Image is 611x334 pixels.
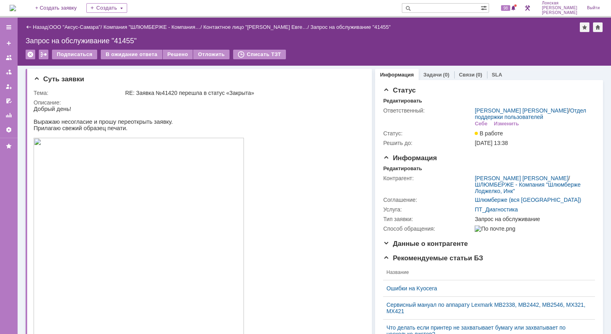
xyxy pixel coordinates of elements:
a: Компания "ШЛЮМБЕРЖЕ - Компания… [104,24,201,30]
div: Соглашение: [383,197,473,203]
a: [PERSON_NAME] [PERSON_NAME] [475,107,568,114]
a: Настройки [2,123,15,136]
div: / [104,24,204,30]
div: (0) [476,72,482,78]
a: Информация [380,72,413,78]
span: Суть заявки [34,75,84,83]
span: Расширенный поиск [481,4,489,11]
div: Тема: [34,90,124,96]
a: Сервисный мануал по аппарату Lexmark MB2338, MB2442, MB2546, MX321, MX421 [386,302,585,314]
div: Работа с массовостью [39,50,48,59]
span: [DATE] 13:38 [475,140,508,146]
div: Услуга: [383,206,473,213]
span: Рекомендуемые статьи БЗ [383,254,483,262]
a: Назад [33,24,48,30]
div: Создать [86,3,127,13]
div: Добавить в избранное [580,22,589,32]
div: Контрагент: [383,175,473,181]
a: Перейти на домашнюю страницу [10,5,16,11]
span: [PERSON_NAME] [542,6,577,10]
a: Задачи [423,72,442,78]
div: Запрос на обслуживание [475,216,591,222]
a: Отдел поддержки пользователей [475,107,586,120]
a: SLA [492,72,502,78]
div: Тип заявки: [383,216,473,222]
a: ШЛЮМБЕРЖЕ - Компания "Шлюмберже Лоджелко, Инк" [475,181,581,194]
div: Способ обращения: [383,225,473,232]
div: Запрос на обслуживание "41455" [26,37,603,45]
div: / [49,24,104,30]
a: Мои согласования [2,95,15,107]
div: Ответственный: [383,107,473,114]
div: Запрос на обслуживание "41455" [310,24,391,30]
div: Себе [475,121,487,127]
div: Изменить [494,121,519,127]
span: 98 [501,5,510,11]
th: Название [383,265,589,280]
div: (0) [443,72,449,78]
a: ПТ_Диагностика [475,206,518,213]
a: ООО "Аксус-Самара" [49,24,101,30]
span: Статус [383,87,415,94]
a: Контактное лицо "[PERSON_NAME] Евге… [203,24,307,30]
a: Заявки в моей ответственности [2,66,15,78]
div: Статус: [383,130,473,137]
div: Описание: [34,99,362,106]
div: Решить до: [383,140,473,146]
div: Редактировать [383,165,422,172]
a: Отчеты [2,109,15,122]
div: / [475,175,591,194]
span: Данные о контрагенте [383,240,468,247]
a: Шлюмберже (вся [GEOGRAPHIC_DATA]) [475,197,581,203]
span: В работе [475,130,503,137]
div: RE: Заявка №41420 перешла в статус «Закрыта» [125,90,361,96]
img: По почте.png [475,225,515,232]
img: logo [10,5,16,11]
a: Создать заявку [2,37,15,50]
span: Информация [383,154,437,162]
div: Удалить [26,50,35,59]
div: / [203,24,310,30]
a: Ошибки на Kyocera [386,285,585,292]
a: Мои заявки [2,80,15,93]
a: Связи [459,72,475,78]
a: Заявки на командах [2,51,15,64]
div: / [475,107,591,120]
div: Сделать домашней страницей [593,22,603,32]
div: | [48,24,49,30]
div: Редактировать [383,98,422,104]
span: Лонская [542,1,577,6]
a: [PERSON_NAME] [PERSON_NAME] [475,175,568,181]
span: [PERSON_NAME] [542,10,577,15]
a: Перейти в интерфейс администратора [523,3,532,13]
